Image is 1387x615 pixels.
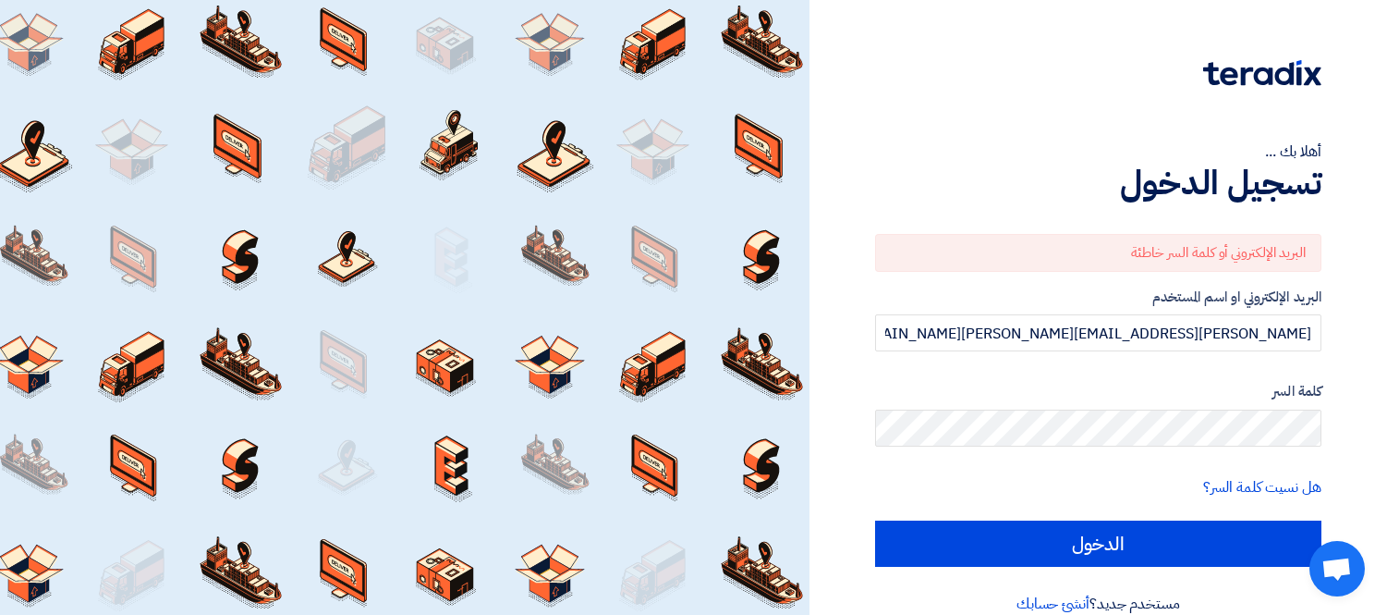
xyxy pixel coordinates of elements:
[1016,593,1089,615] a: أنشئ حسابك
[875,314,1321,351] input: أدخل بريد العمل الإلكتروني او اسم المستخدم الخاص بك ...
[875,381,1321,402] label: كلمة السر
[875,141,1321,163] div: أهلا بك ...
[1203,60,1321,86] img: Teradix logo
[1309,541,1365,597] div: Open chat
[875,287,1321,308] label: البريد الإلكتروني او اسم المستخدم
[875,234,1321,272] div: البريد الإلكتروني أو كلمة السر خاطئة
[875,593,1321,615] div: مستخدم جديد؟
[875,163,1321,203] h1: تسجيل الدخول
[875,521,1321,567] input: الدخول
[1203,476,1321,498] a: هل نسيت كلمة السر؟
